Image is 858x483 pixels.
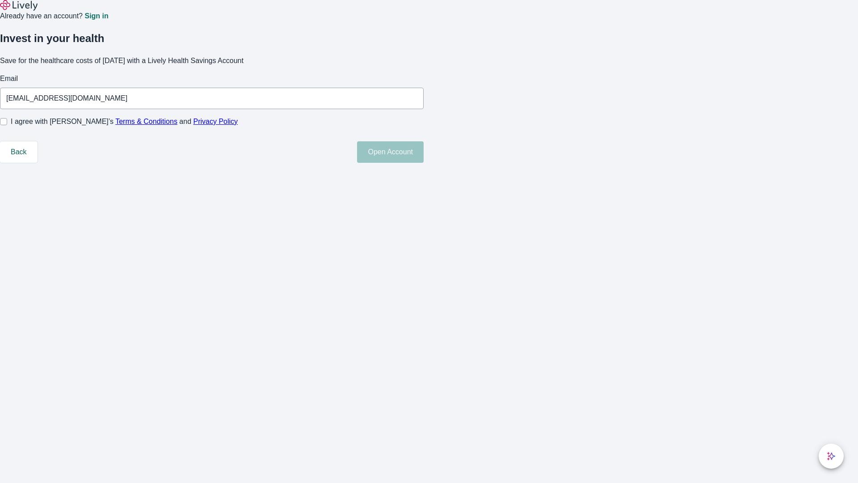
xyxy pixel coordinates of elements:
a: Privacy Policy [193,118,238,125]
a: Sign in [84,13,108,20]
span: I agree with [PERSON_NAME]’s and [11,116,238,127]
a: Terms & Conditions [115,118,177,125]
svg: Lively AI Assistant [827,452,836,461]
button: chat [819,444,844,469]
